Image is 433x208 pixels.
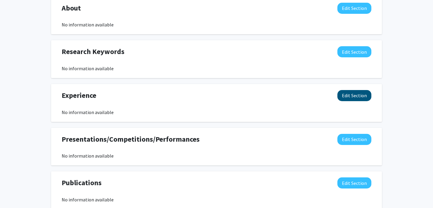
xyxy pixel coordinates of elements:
span: About [62,3,81,14]
span: Research Keywords [62,46,124,57]
button: Edit Presentations/Competitions/Performances [337,134,371,145]
button: Edit About [337,3,371,14]
span: Experience [62,90,96,101]
div: No information available [62,196,371,203]
iframe: Chat [5,181,26,203]
div: No information available [62,65,371,72]
span: Publications [62,177,102,188]
button: Edit Experience [337,90,371,101]
div: No information available [62,21,371,28]
div: No information available [62,109,371,116]
button: Edit Research Keywords [337,46,371,57]
div: No information available [62,152,371,159]
button: Edit Publications [337,177,371,188]
span: Presentations/Competitions/Performances [62,134,200,145]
